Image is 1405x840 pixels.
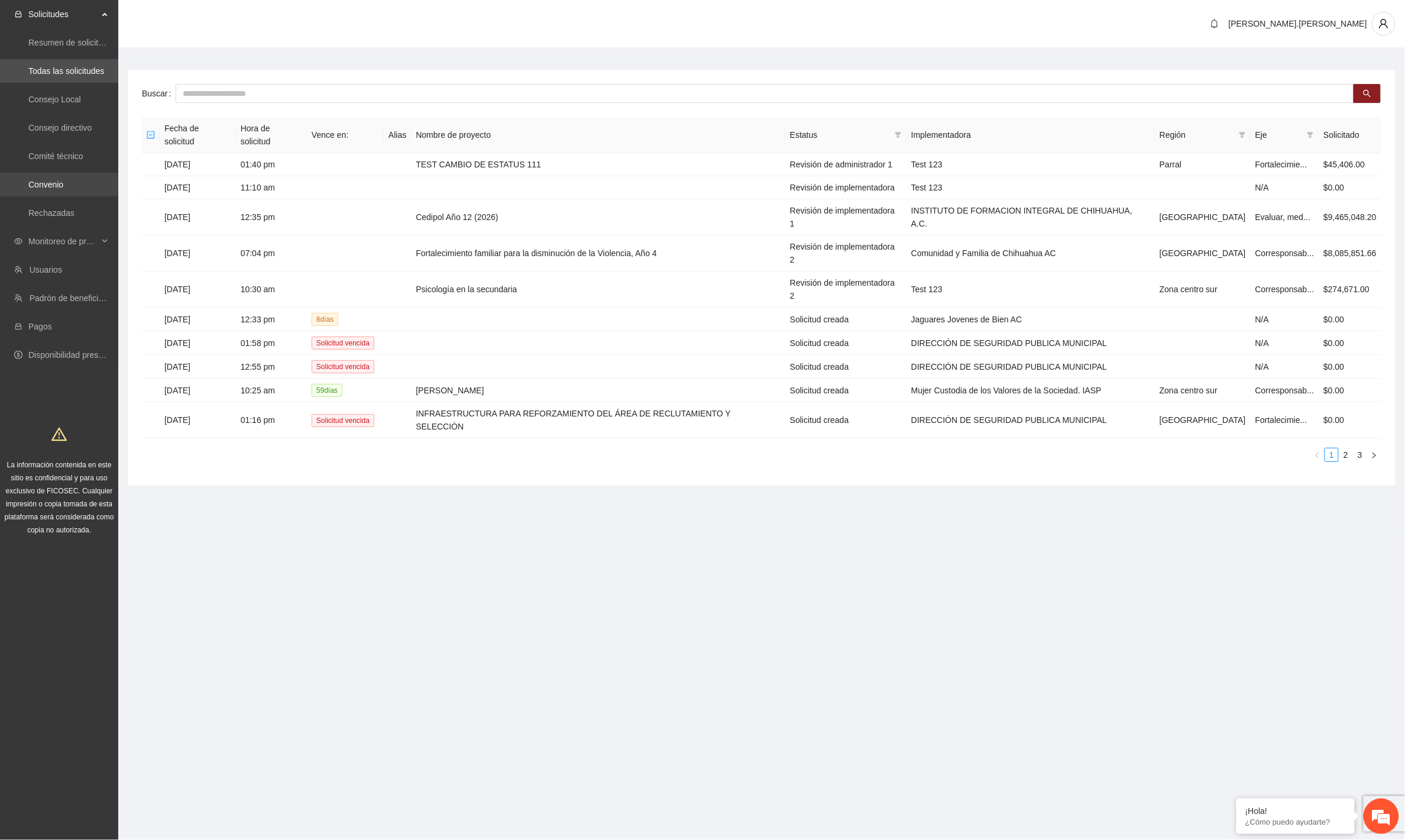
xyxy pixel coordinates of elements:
[785,402,907,438] td: Solicitud creada
[1354,448,1367,461] a: 3
[160,379,236,402] td: [DATE]
[236,235,307,272] td: 07:04 pm
[1310,448,1325,462] li: Previous Page
[1372,12,1396,35] button: user
[1367,448,1381,462] button: right
[1255,248,1315,258] span: Corresponsab...
[160,153,236,176] td: [DATE]
[1255,160,1307,169] span: Fortalecimie...
[236,199,307,235] td: 12:35 pm
[28,350,130,360] a: Disponibilidad presupuestal
[1319,176,1381,199] td: $0.00
[1205,14,1224,33] button: bell
[1239,131,1246,138] span: filter
[1245,806,1346,816] div: ¡Hola!
[1160,128,1234,141] span: Región
[1155,199,1251,235] td: [GEOGRAPHIC_DATA]
[1251,176,1319,199] td: N/A
[1319,117,1381,153] th: Solicitado
[1339,448,1353,462] li: 2
[142,84,176,103] label: Buscar
[6,323,225,364] textarea: Escriba su mensaje y pulse “Intro”
[160,235,236,272] td: [DATE]
[236,308,307,331] td: 12:33 pm
[28,151,83,161] a: Comité técnico
[1155,153,1251,176] td: Parral
[307,117,384,153] th: Vence en:
[28,208,75,218] a: Rechazadas
[411,272,785,308] td: Psicología en la secundaria
[411,379,785,402] td: [PERSON_NAME]
[1325,448,1338,461] a: 1
[1255,128,1303,141] span: Eje
[312,384,342,397] span: 59 día s
[160,402,236,438] td: [DATE]
[1245,818,1346,826] p: ¿Cómo puedo ayudarte?
[69,158,163,277] span: Estamos en línea.
[236,355,307,379] td: 12:55 pm
[28,95,81,104] a: Consejo Local
[194,6,222,34] div: Minimizar ventana de chat en vivo
[28,322,52,331] a: Pagos
[236,331,307,355] td: 01:58 pm
[147,131,155,139] span: minus-square
[1255,285,1315,294] span: Corresponsab...
[1319,308,1381,331] td: $0.00
[1255,415,1307,425] span: Fortalecimie...
[160,199,236,235] td: [DATE]
[411,117,785,153] th: Nombre de proyecto
[1319,355,1381,379] td: $0.00
[907,235,1155,272] td: Comunidad y Familia de Chihuahua AC
[785,308,907,331] td: Solicitud creada
[1371,452,1378,459] span: right
[785,379,907,402] td: Solicitud creada
[61,60,199,76] div: Chatee con nosotros ahora
[785,331,907,355] td: Solicitud creada
[1155,379,1251,402] td: Zona centro sur
[312,313,338,326] span: 8 día s
[1206,19,1223,28] span: bell
[51,427,67,442] span: warning
[1354,84,1381,103] button: search
[907,117,1155,153] th: Implementadora
[907,272,1155,308] td: Test 123
[907,199,1155,235] td: INSTITUTO DE FORMACION INTEGRAL DE CHIHUAHUA, A.C.
[1155,272,1251,308] td: Zona centro sur
[236,402,307,438] td: 01:16 pm
[1319,379,1381,402] td: $0.00
[1363,89,1371,99] span: search
[1372,18,1395,29] span: user
[907,308,1155,331] td: Jaguares Jovenes de Bien AC
[160,272,236,308] td: [DATE]
[785,355,907,379] td: Solicitud creada
[785,176,907,199] td: Revisión de implementadora
[160,331,236,355] td: [DATE]
[1236,126,1248,144] span: filter
[1155,402,1251,438] td: [GEOGRAPHIC_DATA]
[1319,402,1381,438] td: $0.00
[1314,452,1321,459] span: left
[30,293,116,303] a: Padrón de beneficiarios
[160,117,236,153] th: Fecha de solicitud
[1339,448,1352,461] a: 2
[28,180,63,189] a: Convenio
[1325,448,1339,462] li: 1
[907,331,1155,355] td: DIRECCIÓN DE SEGURIDAD PUBLICA MUNICIPAL
[895,131,902,138] span: filter
[411,153,785,176] td: TEST CAMBIO DE ESTATUS 111
[1251,308,1319,331] td: N/A
[907,153,1155,176] td: Test 123
[1251,355,1319,379] td: N/A
[785,272,907,308] td: Revisión de implementadora 2
[907,379,1155,402] td: Mujer Custodia de los Valores de la Sociedad. IASP
[1319,331,1381,355] td: $0.00
[28,230,98,253] span: Monitoreo de proyectos
[411,402,785,438] td: INFRAESTRUCTURA PARA REFORZAMIENTO DEL ÁREA DE RECLUTAMIENTO Y SELECCIÓN
[236,176,307,199] td: 11:10 am
[907,176,1155,199] td: Test 123
[1251,331,1319,355] td: N/A
[5,461,114,534] span: La información contenida en este sitio es confidencial y para uso exclusivo de FICOSEC. Cualquier...
[312,337,374,350] span: Solicitud vencida
[1367,448,1381,462] li: Next Page
[160,355,236,379] td: [DATE]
